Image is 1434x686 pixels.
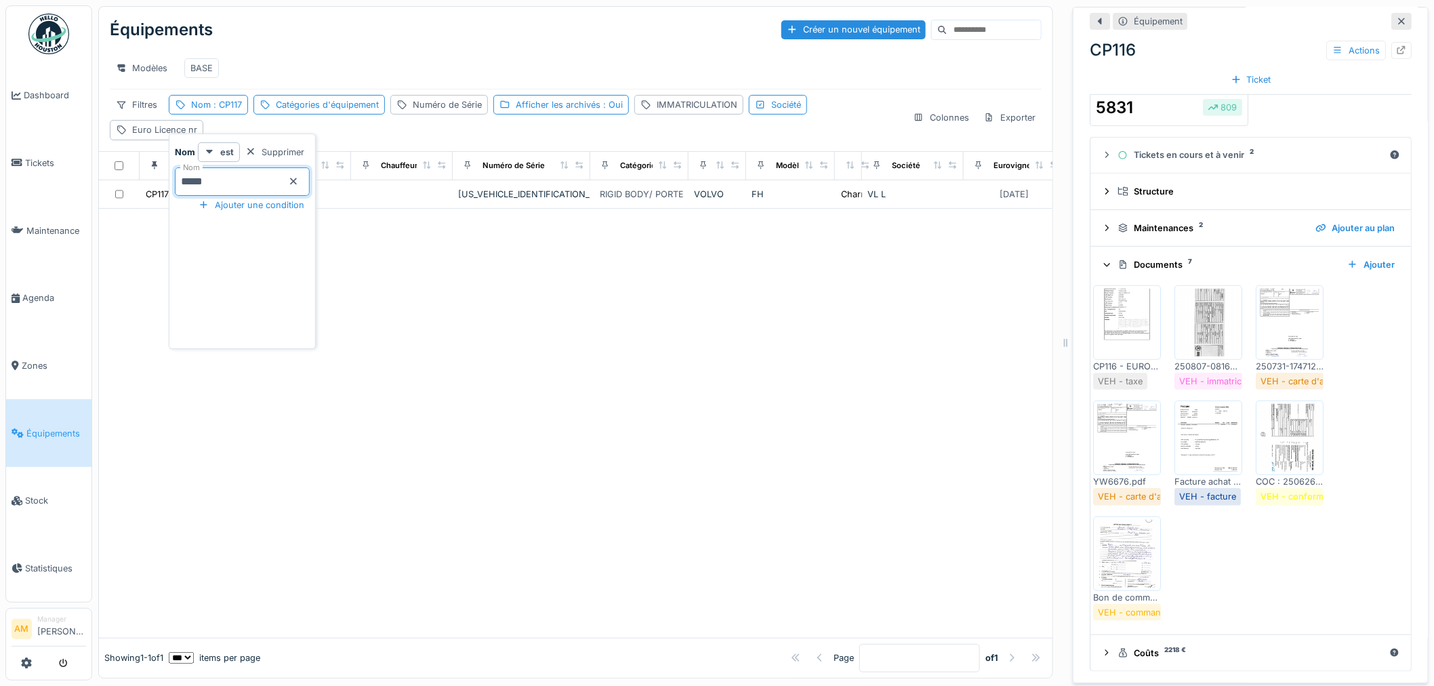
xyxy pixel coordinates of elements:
[1179,375,1309,388] div: VEH - immatriculation/radiation
[1259,404,1320,472] img: ybqp35ae965t7xtyq8b3k5gohq1q
[1098,490,1200,503] div: VEH - carte d'assurance
[26,427,86,440] span: Équipements
[1097,289,1158,357] img: 0n0w37qn6ykh0575n0voee96340j
[600,188,741,201] div: RIGID BODY/ PORTEUR / CAMION
[1261,375,1362,388] div: VEH - carte d'assurance
[276,98,379,111] div: Catégories d'équipement
[1178,289,1239,357] img: xflusk73cmwc5l4vxu0nfjox1mav
[892,160,920,171] div: Société
[1096,216,1406,241] summary: Maintenances2Ajouter au plan
[771,98,801,111] div: Société
[110,58,173,78] div: Modèles
[1098,375,1143,388] div: VEH - taxe
[381,160,451,171] div: Chauffeur principal
[1118,185,1395,198] div: Structure
[694,188,741,201] div: VOLVO
[1310,219,1400,237] div: Ajouter au plan
[104,651,163,664] div: Showing 1 - 1 of 1
[211,100,242,110] span: : CP117
[867,188,958,201] div: VL L
[193,196,310,214] div: Ajouter une condition
[12,619,32,639] li: AM
[1178,404,1239,472] img: 02ox11trw053yz08ds2p84bs50kr
[190,62,213,75] div: BASE
[110,12,213,47] div: Équipements
[781,20,926,39] div: Créer un nouvel équipement
[25,562,86,575] span: Statistiques
[752,188,829,201] div: FH
[37,614,86,643] li: [PERSON_NAME]
[1000,188,1029,201] div: [DATE]
[175,146,195,159] strong: Nom
[1326,41,1386,60] div: Actions
[169,651,260,664] div: items per page
[1259,289,1320,357] img: mbfmyxygf2ddliatx0pewikv1a4k
[1118,258,1336,271] div: Documents
[220,146,234,159] strong: est
[1118,222,1305,235] div: Maintenances
[978,108,1042,127] div: Exporter
[1256,360,1324,373] div: 250731-174712-MBI-CP116-76 YW6676.pdf
[985,651,998,664] strong: of 1
[1096,96,1133,120] div: 5831
[1093,591,1161,604] div: Bon de commande : doc00454820250317145304.pdf
[907,108,975,127] div: Colonnes
[180,162,203,174] label: Nom
[22,359,86,372] span: Zones
[26,224,86,237] span: Maintenance
[657,98,737,111] div: IMMATRICULATION
[1093,360,1161,373] div: CP116 - EUROVIGNETTE - 1 MOIS.pdf
[1098,606,1171,619] div: VEH - commande
[1261,490,1333,503] div: VEH - conformité
[841,188,872,201] div: Charroi
[1179,490,1236,503] div: VEH - facture
[1096,641,1406,666] summary: Coûts2218 €
[1090,38,1412,62] div: CP116
[22,291,86,304] span: Agenda
[1342,256,1400,274] div: Ajouter
[1096,252,1406,277] summary: Documents7Ajouter
[1256,475,1324,488] div: COC : 250626-174656-MVA-CP116-78 scan_HS_charroi_20250626174202.pdf
[240,143,310,161] div: Supprimer
[483,160,545,171] div: Numéro de Série
[776,160,804,171] div: Modèle
[1134,15,1183,28] div: Équipement
[834,651,854,664] div: Page
[24,89,86,102] span: Dashboard
[620,160,714,171] div: Catégories d'équipement
[1096,143,1406,168] summary: Tickets en cours et à venir2
[458,188,585,201] div: [US_VEHICLE_IDENTIFICATION_NUMBER]
[413,98,482,111] div: Numéro de Série
[146,188,169,201] div: CP117
[600,100,623,110] span: : Oui
[1097,404,1158,472] img: r5o5z7cm6nmawwgy1qd5gbtukh0v
[132,123,197,136] div: Euro Licence nr
[28,14,69,54] img: Badge_color-CXgf-gQk.svg
[993,160,1093,171] div: Eurovignette valide jusque
[1097,520,1158,588] img: uycagp4or2eg0yewx38j5bdbqpnc
[1174,360,1242,373] div: 250807-081637-MVA-CP116-73 scan_HS_charroi_20250807081156.pdf
[1118,148,1384,161] div: Tickets en cours et à venir
[1174,475,1242,488] div: Facture achat CP116 : E01 0 ([DATE], 128050,00 EUR, SEBASTIAN TRUCK SERVICES SA) (2).pdf
[1096,179,1406,204] summary: Structure
[110,95,163,115] div: Filtres
[1225,70,1277,89] div: Ticket
[516,98,623,111] div: Afficher les archivés
[25,157,86,169] span: Tickets
[191,98,242,111] div: Nom
[1208,101,1237,114] div: 809
[37,614,86,624] div: Manager
[25,494,86,507] span: Stock
[1118,647,1384,660] div: Coûts
[1093,475,1161,488] div: YW6676.pdf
